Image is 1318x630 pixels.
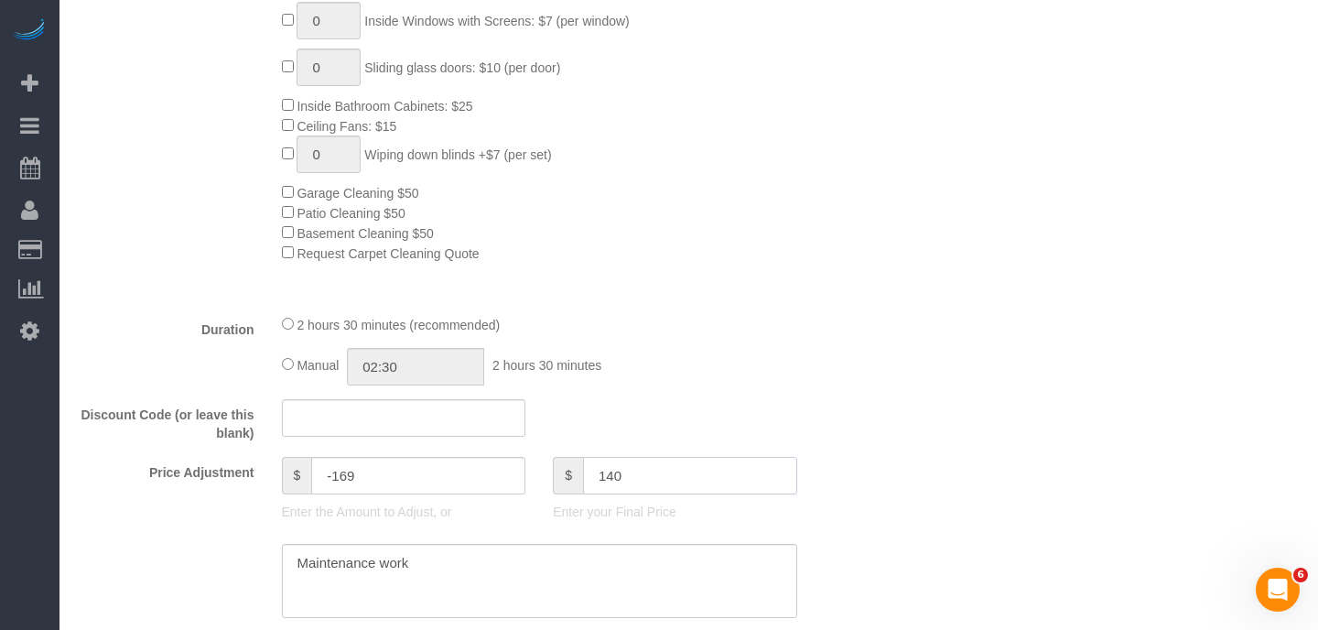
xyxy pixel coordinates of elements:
span: Inside Windows with Screens: $7 (per window) [364,14,629,28]
span: Inside Bathroom Cabinets: $25 [297,99,472,114]
span: $ [553,457,583,494]
iframe: Intercom live chat [1256,568,1300,612]
label: Discount Code (or leave this blank) [64,399,268,442]
span: 2 hours 30 minutes (recommended) [297,318,500,332]
label: Duration [64,314,268,339]
span: Basement Cleaning $50 [297,226,433,241]
span: Wiping down blinds +$7 (per set) [364,147,551,162]
span: Sliding glass doors: $10 (per door) [364,60,560,75]
span: Manual [297,358,339,373]
span: 6 [1293,568,1308,582]
img: Automaid Logo [11,18,48,44]
span: Garage Cleaning $50 [297,186,418,201]
span: Request Carpet Cleaning Quote [297,246,479,261]
span: $ [282,457,312,494]
input: final price [583,457,797,494]
span: Patio Cleaning $50 [297,206,405,221]
span: 2 hours 30 minutes [492,358,601,373]
p: Enter your Final Price [553,503,797,521]
label: Price Adjustment [64,457,268,482]
p: Enter the Amount to Adjust, or [282,503,526,521]
span: Ceiling Fans: $15 [297,119,396,134]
